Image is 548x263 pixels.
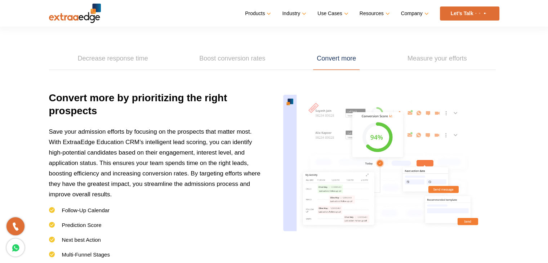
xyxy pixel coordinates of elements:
[401,8,427,19] a: Company
[317,8,347,19] a: Use Cases
[245,8,269,19] a: Products
[404,48,471,70] a: Measure your efforts
[196,48,269,70] a: Boost conversion rates
[282,8,305,19] a: Industry
[49,236,265,251] li: Next best Action
[313,48,360,70] a: Convert more
[49,92,265,126] h3: Convert more by prioritizing the right prospects
[49,222,265,236] li: Prediction Score
[49,207,265,222] li: Follow-Up Calendar
[49,128,260,198] span: Save your admission efforts by focusing on the prospects that matter most. With ExtraaEdge Educat...
[74,48,152,70] a: Decrease response time
[360,8,388,19] a: Resources
[440,6,499,21] a: Let’s Talk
